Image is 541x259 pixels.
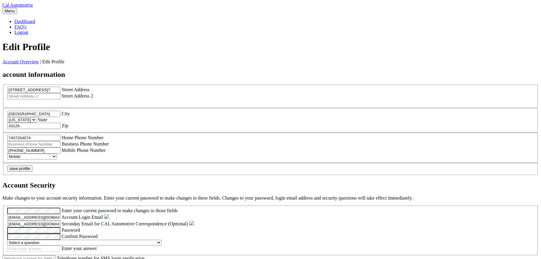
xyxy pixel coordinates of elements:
[14,30,28,35] a: Logout
[5,9,15,13] span: Menu
[2,181,539,189] h2: Account Security
[7,135,60,141] input: Home Phone Number
[62,87,90,92] label: Street Address
[2,8,17,14] button: Menu
[7,123,60,129] input: Zip
[38,117,47,122] label: State
[62,111,70,116] label: City
[62,234,98,239] label: Confirm Password
[2,2,33,8] a: Cal Automotive
[7,214,60,221] input: Account Login Email
[7,93,60,99] input: Street Address 2
[7,147,60,154] input: Mobile Phone Number
[7,165,32,172] button: save profile
[40,59,41,64] span: |
[7,141,60,147] input: Business Phone Number
[62,221,188,226] label: Seconday Email for CAL Automotive Correspondence (Optional)
[189,221,194,225] img: tooltip.svg
[2,71,539,79] h2: account information
[62,208,178,213] label: Enter your current password to make changes to those fields
[62,148,106,153] label: Mobile Phone Number
[2,195,539,201] p: Make changes to your account security information. Enter your current password to make changes to...
[7,111,60,117] input: City
[14,24,26,29] a: FAQ's
[2,59,39,64] a: Account Overview
[62,93,93,98] label: Street Address 2
[7,221,60,227] input: Seconday Email for CAL Automotive Correspondence (Optional)
[62,141,109,146] label: Business Phone Number
[62,246,97,251] label: Enter your answer
[62,135,104,140] label: Home Phone Number
[42,59,65,64] span: Edit Profile
[2,41,50,52] span: Edit Profile
[61,215,103,220] label: Account Login Email
[104,214,109,219] img: tooltip.svg
[62,227,80,233] label: Password
[62,123,68,128] label: Zip
[7,245,60,252] input: Enter your answer
[7,87,60,93] input: Street Address 2
[14,19,35,24] a: Dashboard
